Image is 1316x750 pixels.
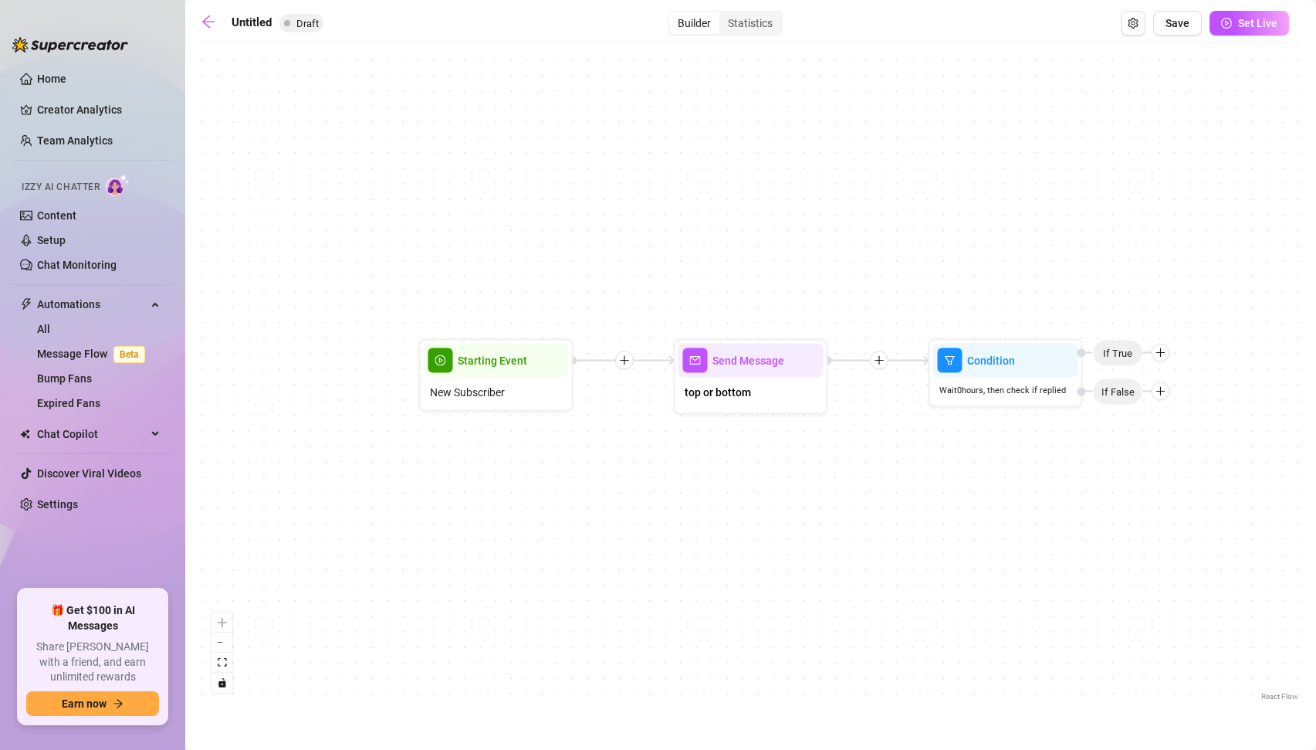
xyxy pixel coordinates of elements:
span: plus [1155,386,1166,397]
button: toggle interactivity [212,673,232,693]
strong: Untitled [232,15,272,29]
span: Beta [113,346,145,363]
button: Open Exit Rules [1121,11,1145,36]
a: Bump Fans [37,372,92,385]
span: plus [1155,348,1166,358]
button: zoom out [212,633,232,653]
a: Expired Fans [37,397,100,409]
span: If True [1093,339,1143,366]
div: React Flow controls [212,613,232,693]
span: Izzy AI Chatter [22,180,100,195]
a: Content [37,209,76,222]
span: Chat Copilot [37,422,147,446]
iframe: Intercom live chat [1264,697,1301,735]
div: play-circleStarting EventNew Subscriber [419,339,573,412]
span: plus [619,355,630,366]
img: AI Chatter [106,174,130,196]
button: Earn nowarrow-right [26,691,159,716]
span: Wait 0 hours, then check if replied [939,384,1066,397]
span: setting [1128,18,1138,29]
a: Message FlowBeta [37,348,151,360]
button: Save Flow [1153,11,1202,36]
span: Condition [967,352,1015,369]
span: arrow-left [201,14,216,29]
span: plus [874,355,885,366]
button: Set Live [1209,11,1289,36]
span: If False [1093,378,1143,405]
img: Chat Copilot [20,429,30,439]
div: Statistics [719,12,781,34]
span: New Subscriber [430,384,505,401]
a: arrow-left [201,14,224,32]
a: Chat Monitoring [37,259,117,271]
a: Team Analytics [37,134,113,147]
a: All [37,323,50,335]
span: Starting Event [458,352,527,369]
span: Earn now [62,697,107,710]
a: Creator Analytics [37,97,161,122]
span: filter [938,348,962,373]
span: 🎁 Get $100 in AI Messages [26,603,159,633]
span: play-circle [428,348,453,373]
span: Share [PERSON_NAME] with a friend, and earn unlimited rewards [26,640,159,685]
div: segmented control [668,11,783,36]
span: Send Message [712,352,784,369]
a: Home [37,73,66,85]
a: Discover Viral Videos [37,467,141,480]
span: thunderbolt [20,298,32,311]
div: Builder [669,12,719,34]
span: arrow-right [113,698,123,709]
span: Draft [296,18,319,29]
button: fit view [212,653,232,673]
span: Save [1165,17,1189,29]
div: mailSend Messagetop or bottom [674,339,828,415]
span: play-circle [1221,18,1232,29]
span: Set Live [1238,17,1277,29]
div: filterConditionWait0hours, then check if repliedIf FalseIf True [929,339,1083,408]
span: top or bottom [685,384,751,401]
img: logo-BBDzfeDw.svg [12,37,128,53]
a: Setup [37,234,66,246]
a: Settings [37,498,78,511]
span: Automations [37,292,147,317]
span: mail [683,348,708,373]
a: React Flow attribution [1261,692,1298,701]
